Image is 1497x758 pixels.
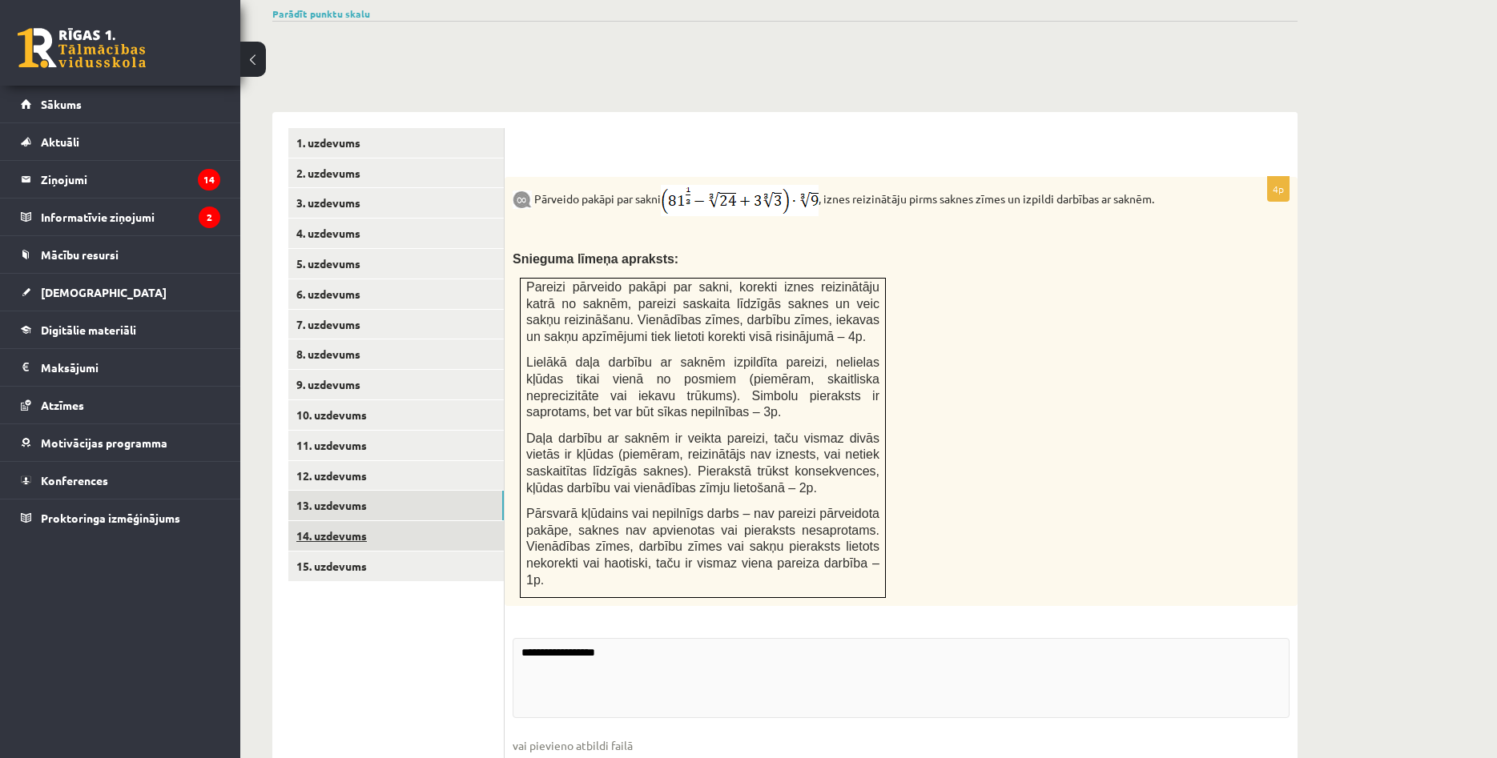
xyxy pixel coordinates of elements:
[526,507,879,586] span: Pārsvarā kļūdains vai nepilnīgs darbs – nav pareizi pārveidota pakāpe, saknes nav apvienotas vai ...
[288,128,504,158] a: 1. uzdevums
[288,461,504,491] a: 12. uzdevums
[288,551,504,581] a: 15. uzdevums
[21,499,220,536] a: Proktoringa izmēģinājums
[41,349,220,386] legend: Maksājumi
[21,387,220,423] a: Atzīmes
[1267,176,1290,202] p: 4p
[288,491,504,520] a: 13. uzdevums
[21,424,220,461] a: Motivācijas programma
[513,252,678,266] span: Snieguma līmeņa apraksts:
[526,355,879,419] span: Lielākā daļa darbību ar saknēm izpildīta pareizi, nelielas kļūdas tikai vienā no posmiem (piemēra...
[199,207,220,228] i: 2
[41,247,119,262] span: Mācību resursi
[21,86,220,122] a: Sākums
[41,134,79,149] span: Aktuāli
[21,123,220,160] a: Aktuāli
[288,158,504,188] a: 2. uzdevums
[661,185,819,216] img: r8L9T77rCIFMy8u4ZIKQhPPOdZDB3jdDoO39zG8GRwjXEoHAJ0sAQ3cOgX9P6EqO73lTtAAAAABJRU5ErkJggg==
[288,339,504,369] a: 8. uzdevums
[288,249,504,279] a: 5. uzdevums
[288,521,504,551] a: 14. uzdevums
[21,311,220,348] a: Digitālie materiāli
[21,199,220,235] a: Informatīvie ziņojumi2
[41,511,180,525] span: Proktoringa izmēģinājums
[288,219,504,248] a: 4. uzdevums
[41,398,84,412] span: Atzīmes
[41,285,167,299] span: [DEMOGRAPHIC_DATA]
[41,161,220,198] legend: Ziņojumi
[513,737,1290,754] span: vai pievieno atbildi failā
[21,349,220,386] a: Maksājumi
[198,169,220,191] i: 14
[21,236,220,273] a: Mācību resursi
[288,279,504,309] a: 6. uzdevums
[526,280,879,343] span: Pareizi pārveido pakāpi par sakni, korekti iznes reizinātāju katrā no saknēm, pareizi saskaita lī...
[288,188,504,218] a: 3. uzdevums
[41,435,167,450] span: Motivācijas programma
[21,161,220,198] a: Ziņojumi14
[521,150,526,157] img: Balts.png
[41,97,82,111] span: Sākums
[513,185,1209,216] p: Pārveido pakāpi par sakni , iznes reizinātāju pirms saknes zīmes un izpildi darbības ar saknēm.
[272,7,370,20] a: Parādīt punktu skalu
[526,431,879,495] span: Daļa darbību ar saknēm ir veikta pareizi, taču vismaz divās vietās ir kļūdas (piemēram, reizinātā...
[41,199,220,235] legend: Informatīvie ziņojumi
[21,274,220,311] a: [DEMOGRAPHIC_DATA]
[41,323,136,337] span: Digitālie materiāli
[288,431,504,460] a: 11. uzdevums
[288,400,504,430] a: 10. uzdevums
[288,310,504,339] a: 7. uzdevums
[18,28,146,68] a: Rīgas 1. Tālmācības vidusskola
[513,191,532,209] img: 9k=
[21,462,220,499] a: Konferences
[288,370,504,399] a: 9. uzdevums
[41,473,108,487] span: Konferences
